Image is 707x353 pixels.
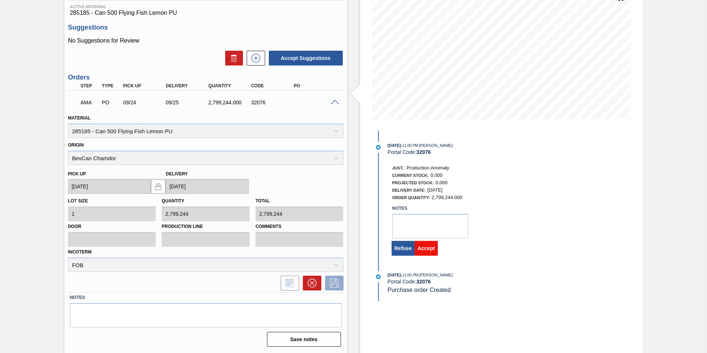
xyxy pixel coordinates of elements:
[392,173,429,178] span: Current Stock:
[267,332,341,347] button: Save notes
[121,83,169,88] div: Pick up
[100,83,122,88] div: Type
[166,179,249,194] input: mm/dd/yyyy
[376,145,380,149] img: atual
[81,100,99,105] p: AMA
[418,143,453,148] span: : [PERSON_NAME]
[265,50,344,66] div: Accept Suggestions
[221,51,243,65] div: Delete Suggestions
[436,180,448,185] span: 0.000
[68,249,92,255] label: Incoterm
[79,83,101,88] div: Step
[416,149,431,155] strong: 32076
[392,203,468,214] label: Notes
[256,221,344,232] label: Comments
[68,115,91,121] label: Material
[70,4,342,9] span: Active Material
[68,221,156,232] label: Door
[68,179,151,194] input: mm/dd/yyyy
[406,165,449,171] span: Production Anomaly
[162,221,250,232] label: Production Line
[388,279,563,285] div: Portal Code:
[151,179,166,194] button: locked
[100,100,122,105] div: Purchase order
[162,198,184,204] label: Quantity
[79,94,101,111] div: Awaiting Manager Approval
[68,37,344,44] p: No Suggestions for Review
[68,24,344,31] h3: Suggestions
[432,195,462,200] span: 2,799,244.000
[256,198,270,204] label: Total
[243,51,265,65] div: New suggestion
[166,171,188,176] label: Delivery
[392,166,405,170] span: Just.:
[249,100,297,105] div: 32076
[277,276,299,290] div: Inform order change
[388,149,563,155] div: Portal Code:
[392,181,434,185] span: Projected Stock:
[269,51,343,65] button: Accept Suggestions
[416,279,431,285] strong: 32076
[154,182,163,191] img: locked
[401,273,418,277] span: - 11:00 PM
[164,100,212,105] div: 09/25/2025
[68,142,84,148] label: Origin
[70,10,342,16] span: 285185 - Can 500 Flying Fish Lemon PU
[249,83,297,88] div: Code
[388,287,451,293] span: Purchase order Created
[207,83,254,88] div: Quantity
[388,143,401,148] span: [DATE]
[392,195,430,200] span: Order Quantity:
[292,83,339,88] div: PO
[388,273,401,277] span: [DATE]
[376,275,380,279] img: atual
[299,276,321,290] div: Cancel Order
[207,100,254,105] div: 2,799,244.000
[70,292,342,303] label: Notes
[68,74,344,81] h3: Orders
[401,144,418,148] span: - 11:00 PM
[415,241,438,256] button: Accept
[430,172,443,178] span: 0.000
[68,171,86,176] label: Pick up
[121,100,169,105] div: 09/24/2025
[418,273,453,277] span: : [PERSON_NAME]
[68,198,88,204] label: Lot size
[427,187,443,193] span: [DATE]
[392,188,426,192] span: Delivery Date:
[321,276,344,290] div: Save Order
[164,83,212,88] div: Delivery
[392,241,415,256] button: Refuse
